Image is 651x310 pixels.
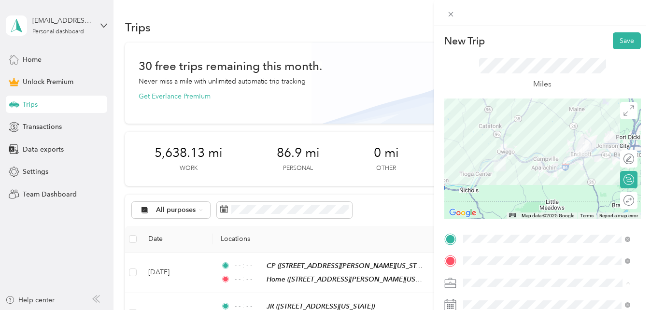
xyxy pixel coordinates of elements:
[447,207,479,219] a: Open this area in Google Maps (opens a new window)
[447,207,479,219] img: Google
[597,256,651,310] iframe: Everlance-gr Chat Button Frame
[444,34,485,48] p: New Trip
[533,78,552,90] p: Miles
[613,32,641,49] button: Save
